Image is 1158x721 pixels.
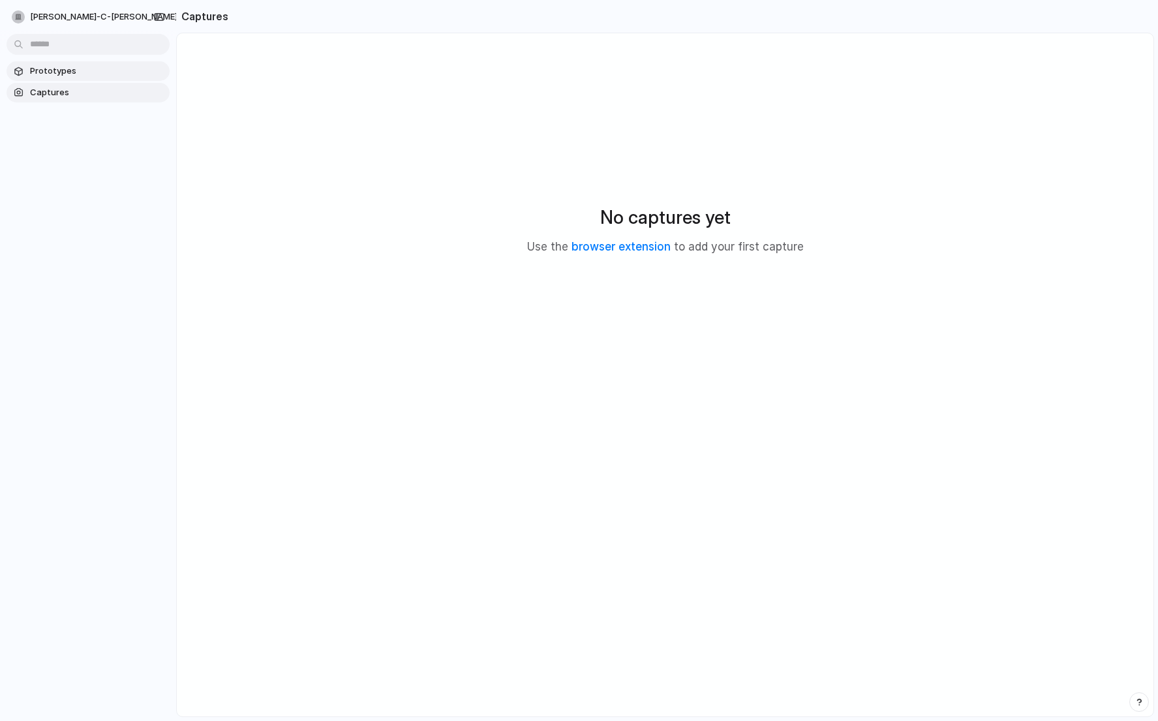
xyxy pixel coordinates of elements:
span: [PERSON_NAME]-c-[PERSON_NAME] [30,10,177,23]
h2: Captures [176,8,228,24]
button: [PERSON_NAME]-c-[PERSON_NAME] [7,7,198,27]
h2: No captures yet [600,204,731,231]
span: Prototypes [30,65,164,78]
a: browser extension [571,240,671,253]
a: Captures [7,83,170,102]
a: Prototypes [7,61,170,81]
p: Use the to add your first capture [527,239,804,256]
span: Captures [30,86,164,99]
